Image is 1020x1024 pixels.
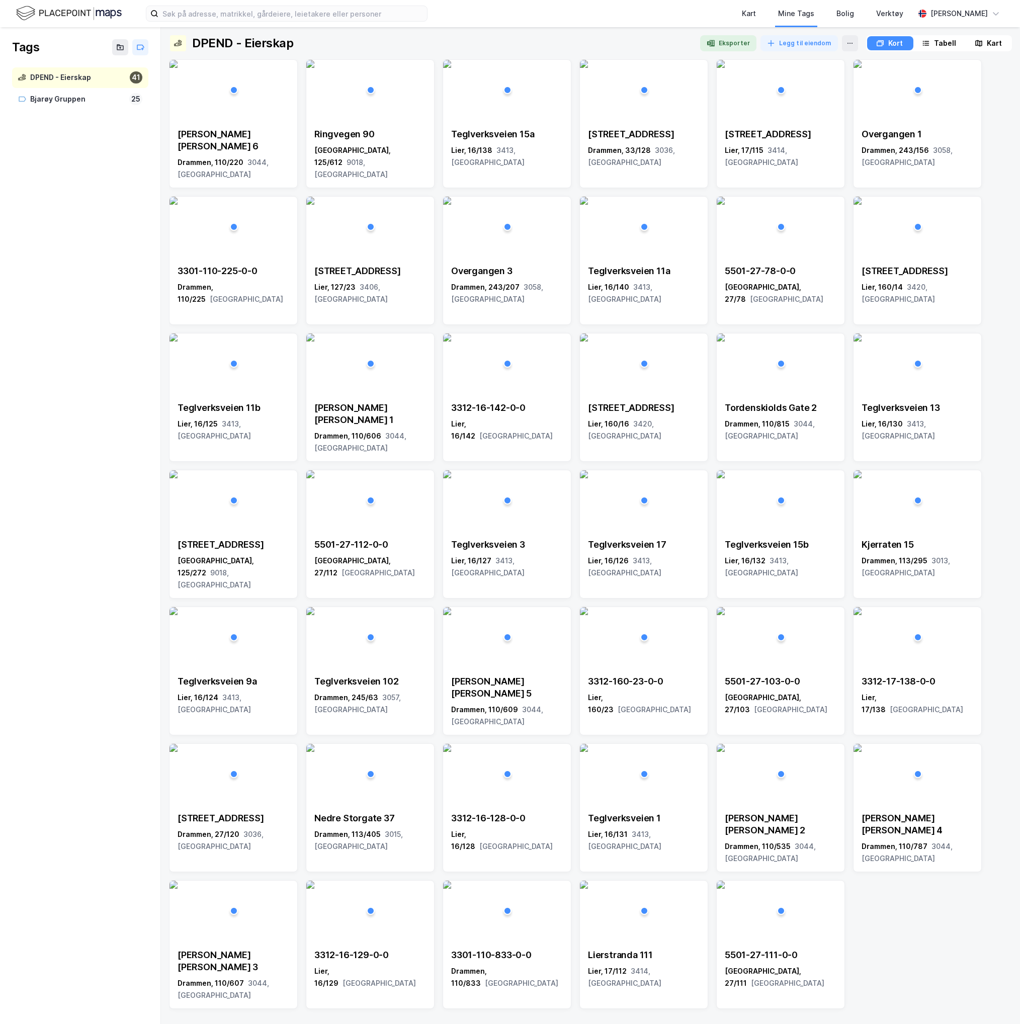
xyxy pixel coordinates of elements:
[725,555,836,579] div: Lier, 16/132
[588,556,661,577] span: 3413, [GEOGRAPHIC_DATA]
[588,967,661,987] span: 3414, [GEOGRAPHIC_DATA]
[479,842,553,850] span: [GEOGRAPHIC_DATA]
[158,6,427,21] input: Søk på adresse, matrikkel, gårdeiere, leietakere eller personer
[862,418,973,442] div: Lier, 16/130
[169,470,178,478] img: 256x120
[12,39,39,55] div: Tags
[314,144,426,181] div: [GEOGRAPHIC_DATA], 125/612
[725,144,836,168] div: Lier, 17/115
[210,295,283,303] span: [GEOGRAPHIC_DATA]
[717,881,725,889] img: 256x120
[314,675,426,688] div: Teglverksveien 102
[588,146,675,166] span: 3036, [GEOGRAPHIC_DATA]
[862,402,973,414] div: Teglverksveien 13
[580,744,588,752] img: 256x120
[451,128,563,140] div: Teglverksveien 15a
[862,539,973,551] div: Kjerraten 15
[854,60,862,68] img: 256x120
[754,705,827,714] span: [GEOGRAPHIC_DATA]
[343,979,416,987] span: [GEOGRAPHIC_DATA]
[451,812,563,824] div: 3312-16-128-0-0
[588,949,700,961] div: Lierstranda 111
[443,470,451,478] img: 256x120
[588,828,700,852] div: Lier, 16/131
[700,35,756,51] button: Eksporter
[854,607,862,615] img: 256x120
[854,744,862,752] img: 256x120
[618,705,691,714] span: [GEOGRAPHIC_DATA]
[717,607,725,615] img: 256x120
[862,555,973,579] div: Drammen, 113/295
[742,8,756,20] div: Kart
[580,881,588,889] img: 256x120
[314,265,426,277] div: [STREET_ADDRESS]
[451,418,563,442] div: Lier, 16/142
[443,881,451,889] img: 256x120
[342,568,415,577] span: [GEOGRAPHIC_DATA]
[178,158,269,179] span: 3044, [GEOGRAPHIC_DATA]
[314,402,426,426] div: [PERSON_NAME] [PERSON_NAME] 1
[854,333,862,342] img: 256x120
[725,265,836,277] div: 5501-27-78-0-0
[178,539,289,551] div: [STREET_ADDRESS]
[169,607,178,615] img: 256x120
[750,295,823,303] span: [GEOGRAPHIC_DATA]
[178,402,289,414] div: Teglverksveien 11b
[306,197,314,205] img: 256x120
[588,539,700,551] div: Teglverksveien 17
[306,607,314,615] img: 256x120
[314,539,426,551] div: 5501-27-112-0-0
[934,37,956,49] div: Tabell
[930,8,988,20] div: [PERSON_NAME]
[178,693,251,714] span: 3413, [GEOGRAPHIC_DATA]
[451,705,543,726] span: 3044, [GEOGRAPHIC_DATA]
[314,283,388,303] span: 3406, [GEOGRAPHIC_DATA]
[314,693,401,714] span: 3057, [GEOGRAPHIC_DATA]
[314,812,426,824] div: Nedre Storgate 37
[588,402,700,414] div: [STREET_ADDRESS]
[862,144,973,168] div: Drammen, 243/156
[725,418,836,442] div: Drammen, 110/815
[588,418,700,442] div: Lier, 160/16
[588,265,700,277] div: Teglverksveien 11a
[30,71,126,84] div: DPEND - Eierskap
[443,333,451,342] img: 256x120
[862,812,973,836] div: [PERSON_NAME] [PERSON_NAME] 4
[725,840,836,865] div: Drammen, 110/535
[178,979,269,999] span: 3044, [GEOGRAPHIC_DATA]
[485,979,558,987] span: [GEOGRAPHIC_DATA]
[451,555,563,579] div: Lier, 16/127
[451,828,563,852] div: Lier, 16/128
[588,128,700,140] div: [STREET_ADDRESS]
[862,283,935,303] span: 3420, [GEOGRAPHIC_DATA]
[836,8,854,20] div: Bolig
[725,556,798,577] span: 3413, [GEOGRAPHIC_DATA]
[443,744,451,752] img: 256x120
[451,281,563,305] div: Drammen, 243/207
[888,37,903,49] div: Kort
[314,158,388,179] span: 9018, [GEOGRAPHIC_DATA]
[451,675,563,700] div: [PERSON_NAME] [PERSON_NAME] 5
[314,949,426,961] div: 3312-16-129-0-0
[778,8,814,20] div: Mine Tags
[443,197,451,205] img: 256x120
[725,842,816,863] span: 3044, [GEOGRAPHIC_DATA]
[30,93,125,106] div: Bjarøy Gruppen
[725,675,836,688] div: 5501-27-103-0-0
[178,977,289,1001] div: Drammen, 110/607
[178,128,289,152] div: [PERSON_NAME] [PERSON_NAME] 6
[130,71,142,83] div: 41
[862,692,973,716] div: Lier, 17/138
[588,692,700,716] div: Lier, 160/23
[129,93,142,105] div: 25
[588,830,661,850] span: 3413, [GEOGRAPHIC_DATA]
[854,470,862,478] img: 256x120
[588,144,700,168] div: Drammen, 33/128
[588,281,700,305] div: Lier, 16/140
[178,156,289,181] div: Drammen, 110/220
[178,675,289,688] div: Teglverksveien 9a
[725,281,836,305] div: [GEOGRAPHIC_DATA], 27/78
[854,197,862,205] img: 256x120
[169,881,178,889] img: 256x120
[443,607,451,615] img: 256x120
